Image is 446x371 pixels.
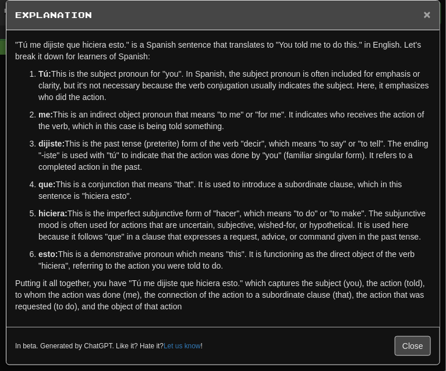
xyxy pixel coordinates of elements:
p: This is the imperfect subjunctive form of "hacer", which means "to do" or "to make". The subjunct... [38,208,431,242]
strong: esto: [38,249,58,259]
p: This is the subject pronoun for "you". In Spanish, the subject pronoun is often included for emph... [38,68,431,103]
strong: que: [38,180,56,189]
p: This is the past tense (preterite) form of the verb "decir", which means "to say" or "to tell". T... [38,138,431,173]
p: "Tú me dijiste que hiciera esto." is a Spanish sentence that translates to "You told me to do thi... [15,39,431,62]
h5: Explanation [15,9,431,21]
p: Putting it all together, you have "Tú me dijiste que hiciera esto." which captures the subject (y... [15,277,431,312]
a: Let us know [164,342,200,350]
button: Close [424,8,431,20]
span: × [424,8,431,21]
p: This is an indirect object pronoun that means "to me" or "for me". It indicates who receives the ... [38,109,431,132]
strong: hiciera: [38,209,68,218]
p: This is a demonstrative pronoun which means "this". It is functioning as the direct object of the... [38,248,431,272]
strong: me: [38,110,53,119]
p: This is a conjunction that means "that". It is used to introduce a subordinate clause, which in t... [38,179,431,202]
button: Close [395,336,431,356]
small: In beta. Generated by ChatGPT. Like it? Hate it? ! [15,341,203,351]
strong: dijiste: [38,139,65,148]
strong: Tú: [38,69,51,79]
